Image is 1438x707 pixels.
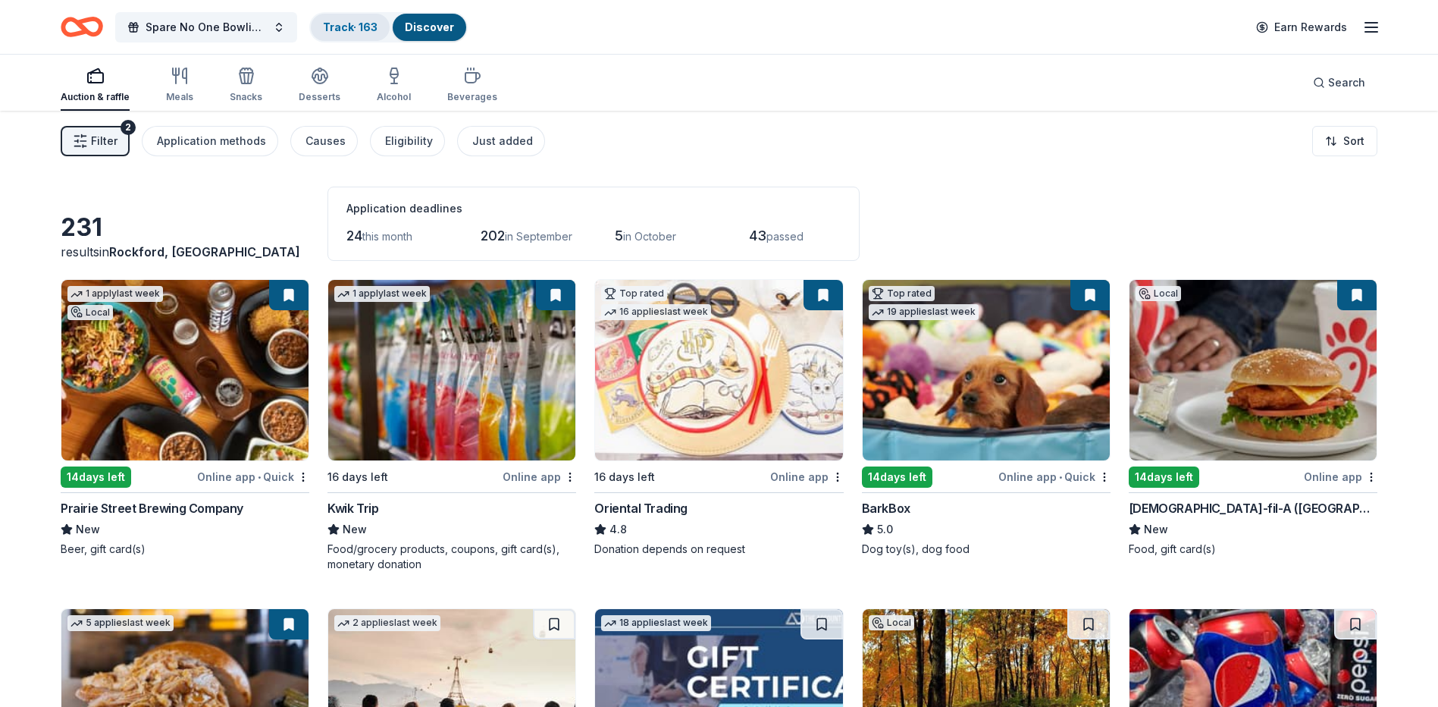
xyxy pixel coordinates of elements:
[623,230,676,243] span: in October
[447,91,497,103] div: Beverages
[61,280,309,460] img: Image for Prairie Street Brewing Company
[61,243,309,261] div: results
[61,279,309,557] a: Image for Prairie Street Brewing Company1 applylast weekLocal14days leftOnline app•QuickPrairie S...
[309,12,468,42] button: Track· 163Discover
[258,471,261,483] span: •
[869,615,914,630] div: Local
[1129,467,1199,488] div: 14 days left
[91,132,117,150] span: Filter
[323,20,378,33] a: Track· 163
[299,61,340,111] button: Desserts
[334,615,440,631] div: 2 applies last week
[197,467,309,486] div: Online app Quick
[1304,467,1377,486] div: Online app
[327,542,576,572] div: Food/grocery products, coupons, gift card(s), monetary donation
[146,18,267,36] span: Spare No One Bowling Event
[457,126,545,156] button: Just added
[447,61,497,111] button: Beverages
[862,279,1111,557] a: Image for BarkBoxTop rated19 applieslast week14days leftOnline app•QuickBarkBox5.0Dog toy(s), dog...
[99,244,300,259] span: in
[862,542,1111,557] div: Dog toy(s), dog food
[61,126,130,156] button: Filter2
[863,280,1110,460] img: Image for BarkBox
[766,230,804,243] span: passed
[230,61,262,111] button: Snacks
[328,280,575,460] img: Image for Kwik Trip
[877,520,893,539] span: 5.0
[1129,542,1377,557] div: Food, gift card(s)
[594,279,843,557] a: Image for Oriental TradingTop rated16 applieslast week16 days leftOnline appOriental Trading4.8Do...
[594,468,655,486] div: 16 days left
[76,520,100,539] span: New
[142,126,278,156] button: Application methods
[157,132,266,150] div: Application methods
[1129,499,1377,517] div: [DEMOGRAPHIC_DATA]-fil-A ([GEOGRAPHIC_DATA])
[61,542,309,557] div: Beer, gift card(s)
[1144,520,1168,539] span: New
[601,286,667,301] div: Top rated
[601,304,711,320] div: 16 applies last week
[405,20,454,33] a: Discover
[121,120,136,135] div: 2
[1129,279,1377,557] a: Image for Chick-fil-A (Rockford)Local14days leftOnline app[DEMOGRAPHIC_DATA]-fil-A ([GEOGRAPHIC_D...
[166,91,193,103] div: Meals
[115,12,297,42] button: Spare No One Bowling Event
[869,286,935,301] div: Top rated
[869,304,979,320] div: 19 applies last week
[609,520,627,539] span: 4.8
[299,91,340,103] div: Desserts
[377,61,411,111] button: Alcohol
[1059,471,1062,483] span: •
[595,280,842,460] img: Image for Oriental Trading
[61,61,130,111] button: Auction & raffle
[230,91,262,103] div: Snacks
[61,499,243,517] div: Prairie Street Brewing Company
[503,467,576,486] div: Online app
[362,230,412,243] span: this month
[61,9,103,45] a: Home
[385,132,433,150] div: Eligibility
[862,467,932,488] div: 14 days left
[327,468,388,486] div: 16 days left
[998,467,1111,486] div: Online app Quick
[346,200,841,218] div: Application deadlines
[615,228,623,244] span: 5
[1247,14,1356,41] a: Earn Rewards
[505,230,572,243] span: in September
[61,212,309,243] div: 231
[343,520,367,539] span: New
[305,132,346,150] div: Causes
[862,499,910,517] div: BarkBox
[472,132,533,150] div: Just added
[1301,68,1377,98] button: Search
[67,615,174,631] div: 5 applies last week
[109,244,300,259] span: Rockford, [GEOGRAPHIC_DATA]
[67,286,163,302] div: 1 apply last week
[377,91,411,103] div: Alcohol
[481,228,505,244] span: 202
[290,126,358,156] button: Causes
[1312,126,1377,156] button: Sort
[594,499,688,517] div: Oriental Trading
[594,542,843,557] div: Donation depends on request
[61,91,130,103] div: Auction & raffle
[601,615,711,631] div: 18 applies last week
[749,228,766,244] span: 43
[770,467,844,486] div: Online app
[346,228,362,244] span: 24
[327,499,378,517] div: Kwik Trip
[334,286,430,302] div: 1 apply last week
[370,126,445,156] button: Eligibility
[1129,280,1377,460] img: Image for Chick-fil-A (Rockford)
[61,467,131,488] div: 14 days left
[327,279,576,572] a: Image for Kwik Trip1 applylast week16 days leftOnline appKwik TripNewFood/grocery products, coupo...
[67,305,113,320] div: Local
[1328,74,1365,92] span: Search
[1343,132,1364,150] span: Sort
[1136,286,1181,301] div: Local
[166,61,193,111] button: Meals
